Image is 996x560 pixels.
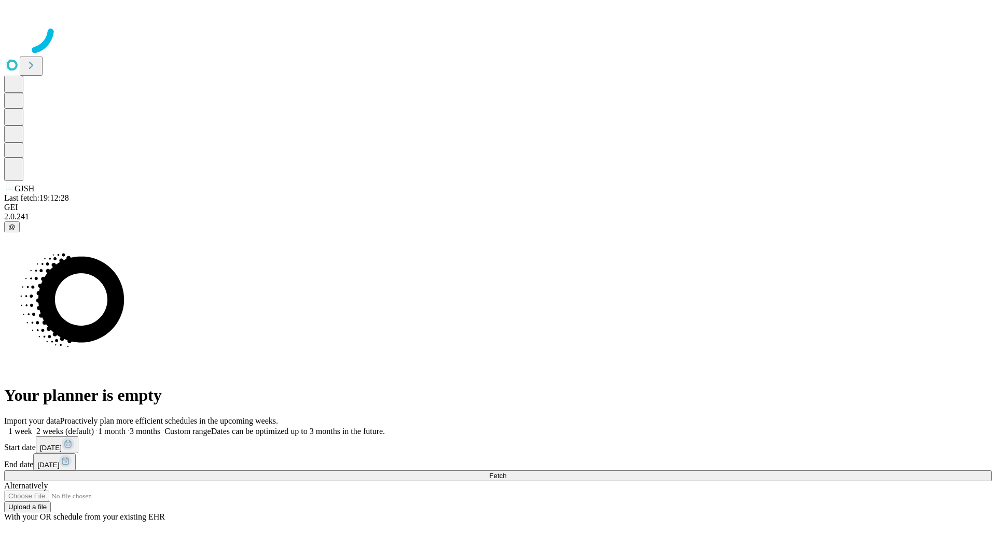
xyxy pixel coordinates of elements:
[4,501,51,512] button: Upload a file
[4,203,992,212] div: GEI
[8,427,32,436] span: 1 week
[4,193,69,202] span: Last fetch: 19:12:28
[4,212,992,221] div: 2.0.241
[37,461,59,469] span: [DATE]
[4,436,992,453] div: Start date
[36,427,94,436] span: 2 weeks (default)
[4,512,165,521] span: With your OR schedule from your existing EHR
[130,427,160,436] span: 3 months
[98,427,126,436] span: 1 month
[4,470,992,481] button: Fetch
[4,221,20,232] button: @
[4,453,992,470] div: End date
[4,416,60,425] span: Import your data
[33,453,76,470] button: [DATE]
[8,223,16,231] span: @
[15,184,34,193] span: GJSH
[36,436,78,453] button: [DATE]
[211,427,385,436] span: Dates can be optimized up to 3 months in the future.
[489,472,506,480] span: Fetch
[40,444,62,452] span: [DATE]
[164,427,211,436] span: Custom range
[4,386,992,405] h1: Your planner is empty
[60,416,278,425] span: Proactively plan more efficient schedules in the upcoming weeks.
[4,481,48,490] span: Alternatively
